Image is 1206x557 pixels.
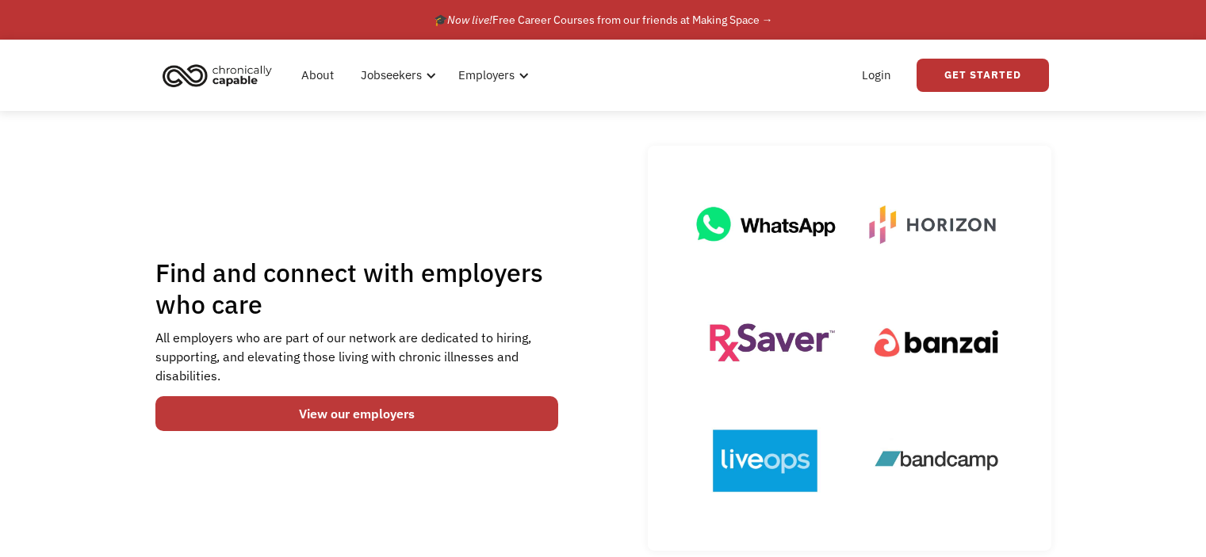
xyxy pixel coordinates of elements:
h1: Find and connect with employers who care [155,257,559,320]
div: Jobseekers [351,50,441,101]
a: Get Started [917,59,1049,92]
div: Employers [449,50,534,101]
em: Now live! [447,13,492,27]
img: Chronically Capable logo [158,58,277,93]
div: 🎓 Free Career Courses from our friends at Making Space → [434,10,773,29]
a: home [158,58,284,93]
a: Login [852,50,901,101]
a: View our employers [155,396,559,431]
a: About [292,50,343,101]
div: Employers [458,66,515,85]
div: Jobseekers [361,66,422,85]
div: All employers who are part of our network are dedicated to hiring, supporting, and elevating thos... [155,328,559,385]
